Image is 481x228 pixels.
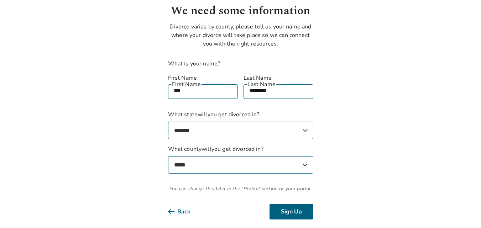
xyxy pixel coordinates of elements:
[168,185,313,192] span: You can change this later in the "Profile" section of your portal.
[168,60,220,68] label: What is your name?
[168,110,313,139] label: What state will you get divorced in?
[168,74,238,82] label: First Name
[270,204,313,219] button: Sign Up
[168,2,313,20] h1: We need some information
[168,156,313,174] select: What countywillyou get divorced in?
[168,145,313,174] label: What county will you get divorced in?
[244,74,313,82] label: Last Name
[168,122,313,139] select: What statewillyou get divorced in?
[168,22,313,48] p: Divorce varies by county, please tell us your name and where your divorce will take place so we c...
[168,204,202,219] button: Back
[445,194,481,228] iframe: Chat Widget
